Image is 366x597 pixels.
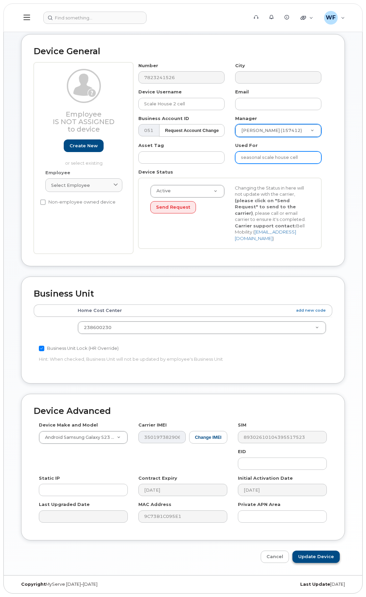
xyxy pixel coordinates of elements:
[235,124,321,137] a: [PERSON_NAME] (157412)
[41,434,117,441] span: Android Samsung Galaxy S23 FE
[238,422,246,428] label: SIM
[39,501,90,508] label: Last Upgraded Date
[326,14,336,22] span: WF
[45,160,122,166] p: or select existing
[45,110,122,133] h3: Employee
[39,344,119,353] label: Business Unit Lock (HR Override)
[16,582,183,587] div: MyServe [DATE]–[DATE]
[138,169,173,175] label: Device Status
[138,142,164,149] label: Asset Tag
[235,115,257,122] label: Manager
[150,201,196,214] button: Send Request
[235,223,296,228] strong: Carrier support contact:
[235,198,296,216] strong: (please click on "Send Request" to send to the carrier)
[39,346,44,351] input: Business Unit Lock (HR Override)
[78,322,326,334] a: 238600230
[39,422,98,428] label: Device Make and Model
[261,551,289,563] a: Cancel
[84,325,111,330] span: 238600230
[296,308,326,313] a: add new code
[300,582,330,587] strong: Last Update
[40,198,116,206] label: Non-employee owned device
[45,169,70,176] label: Employee
[64,139,104,152] a: Create new
[235,89,249,95] label: Email
[34,289,332,299] h2: Business Unit
[235,142,258,149] label: Used For
[67,125,100,133] span: to device
[235,229,296,241] a: [EMAIL_ADDRESS][DOMAIN_NAME]
[183,582,350,587] div: [DATE]
[152,188,171,194] span: Active
[138,501,171,508] label: MAC Address
[39,356,227,362] p: Hint: When checked, Business Unit will not be updated by employee's Business Unit
[40,199,46,205] input: Non-employee owned device
[138,89,182,95] label: Device Username
[34,47,332,56] h2: Device General
[292,551,340,563] input: Update Device
[138,62,158,69] label: Number
[138,422,167,428] label: Carrier IMEI
[138,475,177,481] label: Contract Expiry
[235,62,245,69] label: City
[138,115,189,122] label: Business Account ID
[165,128,219,133] strong: Request Account Change
[319,11,350,25] div: William Feaver
[39,431,127,444] a: Android Samsung Galaxy S23 FE
[45,178,122,192] a: Select employee
[230,185,314,242] div: Changing the Status in here will not update with the carrier, , please call or email carrier to e...
[151,185,224,197] a: Active
[51,182,90,189] span: Select employee
[189,431,227,444] button: Change IMEI
[238,448,246,455] label: EID
[238,501,280,508] label: Private APN Area
[53,118,115,126] span: Is not assigned
[21,582,46,587] strong: Copyright
[39,475,60,481] label: Static IP
[296,11,318,25] div: Quicklinks
[159,124,225,137] button: Request Account Change
[238,475,293,481] label: Initial Activation Date
[72,304,332,317] th: Home Cost Center
[43,12,147,24] input: Find something...
[237,128,302,134] span: [PERSON_NAME] (157412)
[34,406,332,416] h2: Device Advanced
